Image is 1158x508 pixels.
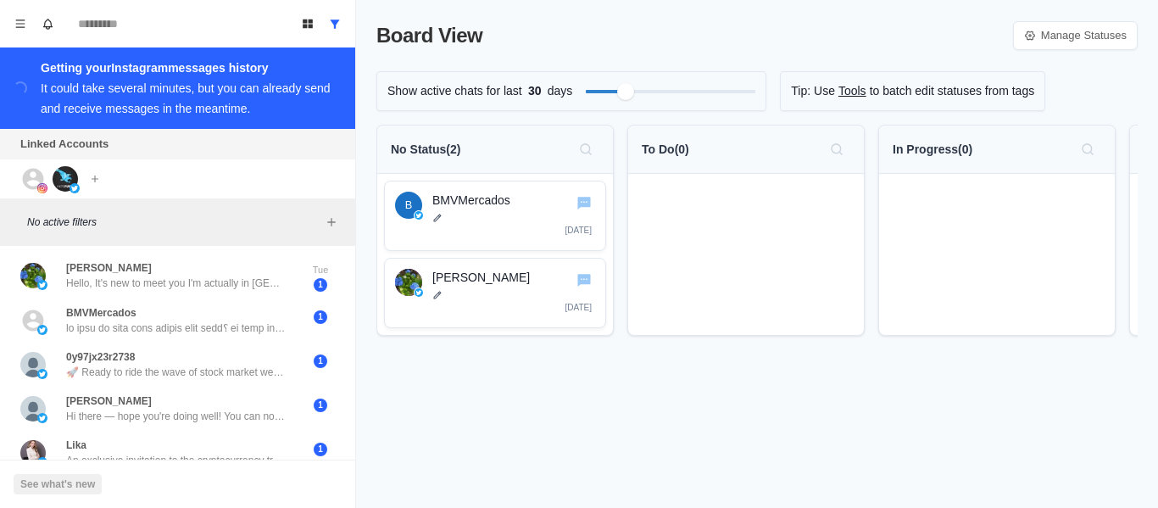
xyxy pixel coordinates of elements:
p: to batch edit statuses from tags [870,82,1035,100]
img: picture [20,396,46,421]
p: [DATE] [565,301,592,314]
span: 1 [314,278,327,292]
img: picture [20,440,46,466]
button: See what's new [14,474,102,494]
div: BMVMercados [405,192,413,219]
a: Manage Statuses [1013,21,1138,50]
span: 1 [314,443,327,456]
img: picture [37,369,47,379]
button: Add filters [321,212,342,232]
p: No Status ( 2 ) [391,141,460,159]
p: Hi there — hope you're doing well! You can now access original shares (Primary Market) of Elon pr... [66,409,287,424]
p: Tue [299,263,342,277]
img: picture [37,457,47,467]
div: It could take several minutes, but you can already send and receive messages in the meantime. [41,81,331,115]
p: BMVMercados [66,305,136,321]
button: Notifications [34,10,61,37]
p: 0y97jx23r2738 [66,349,135,365]
p: In Progress ( 0 ) [893,141,972,159]
img: Chris [395,269,422,296]
span: 1 [314,310,327,324]
p: [PERSON_NAME] [432,269,595,287]
p: [PERSON_NAME] [66,260,152,276]
button: Menu [7,10,34,37]
p: Board View [376,20,482,51]
p: Linked Accounts [20,136,109,153]
p: Show active chats for last [387,82,522,100]
p: Tip: Use [791,82,835,100]
div: Getting your Instagram messages history [41,58,335,78]
p: Lika [66,438,86,453]
img: picture [20,263,46,288]
img: picture [53,166,78,192]
p: BMVMercados [432,192,595,209]
button: Go to chat [575,193,593,212]
button: Go to chat [575,271,593,289]
button: Add account [85,169,105,189]
img: picture [20,352,46,377]
img: picture [37,325,47,335]
button: Show all conversations [321,10,348,37]
p: An exclusive invitation to the cryptocurrency trading community! Hello, supporters! As a special ... [66,453,287,468]
p: To Do ( 0 ) [642,141,689,159]
p: days [548,82,573,100]
p: [PERSON_NAME] [66,394,152,409]
span: 1 [314,354,327,368]
button: Search [1074,136,1101,163]
div: Go to chatBMVMercadostwitterBMVMercados[DATE] [384,181,606,251]
p: No active filters [27,215,321,230]
img: picture [37,280,47,290]
a: Tools [838,82,866,100]
p: 🚀 Ready to ride the wave of stock market wealth in [DATE]? Join our dynamic learning group and un... [66,365,287,380]
p: [DATE] [565,224,592,237]
button: Search [823,136,850,163]
div: Filter by activity days [617,83,634,100]
img: twitter [415,211,423,220]
button: Search [572,136,599,163]
span: 1 [314,399,327,412]
img: picture [70,183,80,193]
img: picture [37,413,47,423]
div: Go to chatChristwitter[PERSON_NAME][DATE] [384,258,606,328]
button: Board View [294,10,321,37]
p: Hello, It's new to meet you I'm actually in [GEOGRAPHIC_DATA] ... Where are you currently? The Ea... [66,276,287,291]
img: picture [37,183,47,193]
img: twitter [415,288,423,297]
span: 30 [522,82,548,100]
p: lo ipsu do sita cons adipis elit sedd؟ ei temp inci! 🎉 utl etdol magnaal enimadmi veni quis، nost... [66,321,287,336]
